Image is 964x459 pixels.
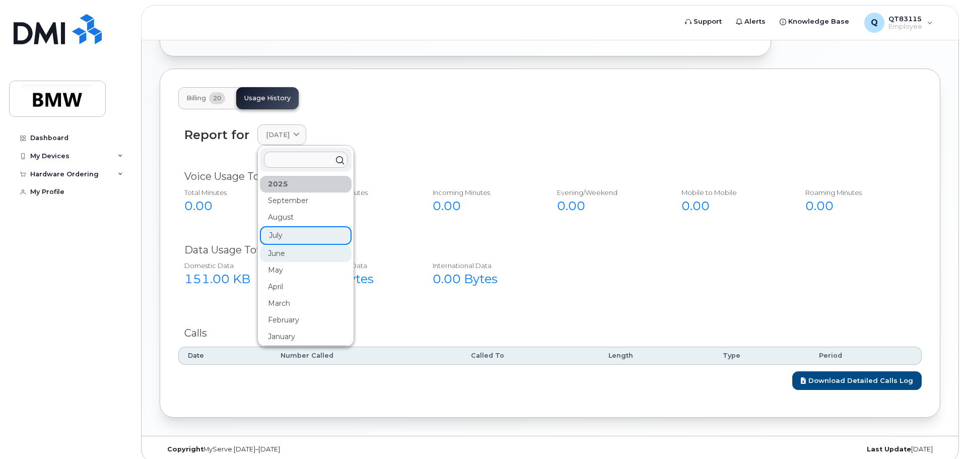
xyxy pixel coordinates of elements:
th: Date [178,347,271,365]
span: Employee [888,23,922,31]
strong: Last Update [867,445,911,453]
div: 2025 [260,176,352,192]
a: Support [678,12,729,32]
div: Report for [184,128,249,142]
span: Support [694,17,722,27]
span: QT83115 [888,15,922,23]
div: March [260,295,352,312]
span: Q [871,17,878,29]
div: 0.00 [309,198,411,215]
div: 0.00 [681,198,784,215]
a: [DATE] [257,124,306,145]
div: May [260,262,352,279]
div: 2024 [260,345,352,362]
div: 0.00 Bytes [433,271,535,288]
th: Type [714,347,809,365]
div: Data Usage Total $0.00 [184,243,916,257]
a: Download Detailed Calls Log [792,371,922,390]
div: 0.00 Bytes [309,271,411,288]
span: Knowledge Base [788,17,849,27]
div: February [260,312,352,329]
div: [DATE] [680,445,940,453]
div: Domestic Data [184,261,287,271]
div: International Data [433,261,535,271]
strong: Copyright [167,445,203,453]
th: Called To [462,347,599,365]
div: Calls [184,326,916,341]
div: QT83115 [857,13,940,33]
div: June [260,245,352,262]
span: 20 [209,92,225,104]
div: Outgoing minutes [309,188,411,198]
th: Period [810,347,922,365]
th: Number Called [271,347,462,365]
span: Alerts [744,17,766,27]
div: Voice Usage Total $0.00 [184,169,916,184]
a: Alerts [729,12,773,32]
div: 0.00 [184,198,287,215]
iframe: Messenger Launcher [920,415,956,451]
div: Evening/Weekend [557,188,659,198]
div: 0.00 [557,198,659,215]
div: April [260,279,352,295]
div: MyServe [DATE]–[DATE] [160,445,420,453]
th: Length [599,347,714,365]
div: 0.00 [805,198,908,215]
div: Roaming Minutes [805,188,908,198]
div: Mobile to Mobile [681,188,784,198]
div: August [260,209,352,226]
div: Total Minutes [184,188,287,198]
div: NA Roaming Data [309,261,411,271]
div: Incoming Minutes [433,188,535,198]
span: Billing [186,94,206,102]
div: 151.00 KB [184,271,287,288]
span: [DATE] [266,130,290,140]
div: January [260,329,352,345]
div: 0.00 [433,198,535,215]
div: September [260,192,352,209]
a: Knowledge Base [773,12,856,32]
